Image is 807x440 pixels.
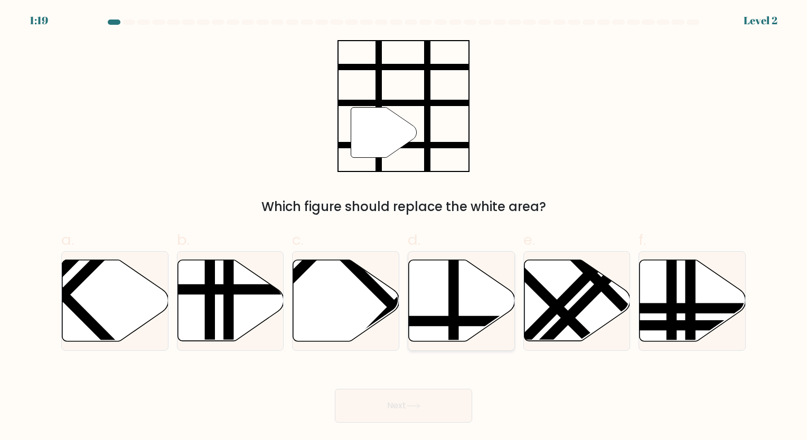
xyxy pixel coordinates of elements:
span: d. [408,229,420,250]
span: a. [61,229,74,250]
span: e. [523,229,535,250]
g: " [351,108,416,158]
span: f. [639,229,646,250]
span: b. [177,229,190,250]
div: Which figure should replace the white area? [68,197,739,216]
div: Level 2 [744,13,777,28]
div: 1:19 [30,13,48,28]
button: Next [335,389,472,423]
span: c. [292,229,304,250]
